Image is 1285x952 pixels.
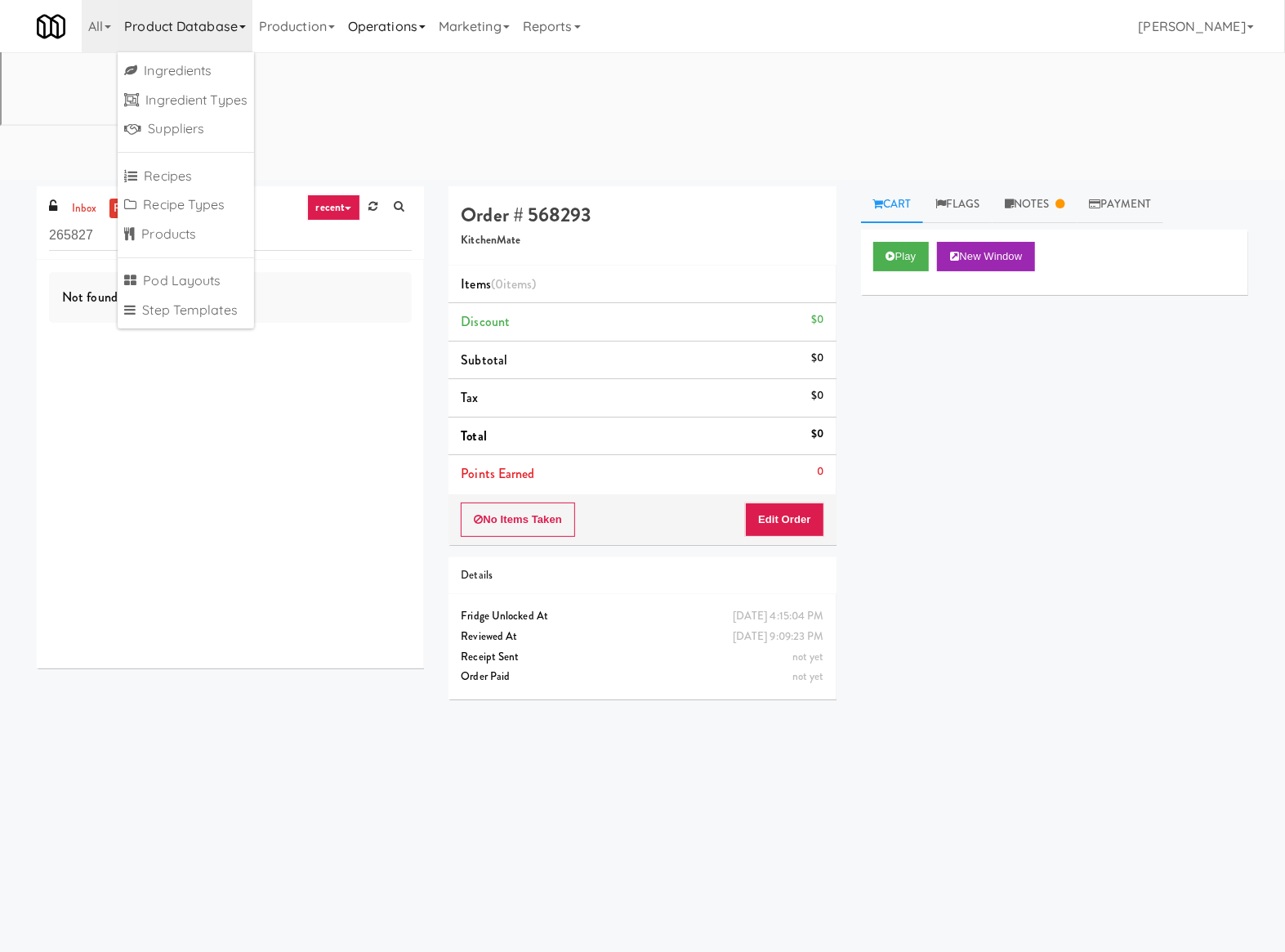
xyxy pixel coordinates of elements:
[461,204,823,226] h4: Order # 568293
[37,12,65,41] img: Micromart
[873,242,930,271] button: Play
[811,424,823,445] div: $0
[461,351,507,369] span: Subtotal
[811,348,823,369] div: $0
[109,199,160,219] a: reviewed
[811,386,823,406] div: $0
[62,288,121,306] span: Not found.
[1078,186,1164,223] a: Payment
[861,186,924,223] a: Cart
[118,162,254,191] a: Recipes
[733,627,824,647] div: [DATE] 9:09:23 PM
[461,503,575,537] button: No Items Taken
[461,647,823,668] div: Receipt Sent
[818,462,824,482] div: 0
[733,606,824,627] div: [DATE] 4:15:04 PM
[461,235,823,247] h5: KitchenMate
[491,275,537,293] span: (0 )
[461,667,823,687] div: Order Paid
[118,86,254,115] a: Ingredient Types
[811,310,823,330] div: $0
[503,275,533,293] ng-pluralize: items
[118,296,254,325] a: Step Templates
[461,627,823,647] div: Reviewed At
[792,668,824,684] span: not yet
[461,565,823,586] div: Details
[461,606,823,627] div: Fridge Unlocked At
[118,266,254,296] a: Pod Layouts
[68,199,101,219] a: inbox
[461,275,536,293] span: Items
[461,464,534,483] span: Points Earned
[118,56,254,86] a: Ingredients
[745,503,824,537] button: Edit Order
[792,649,824,664] span: not yet
[923,186,993,223] a: Flags
[49,221,412,251] input: Search vision orders
[118,190,254,220] a: Recipe Types
[461,312,510,331] span: Discount
[307,194,361,221] a: recent
[118,220,254,249] a: Products
[461,388,478,407] span: Tax
[118,114,254,144] a: Suppliers
[937,242,1035,271] button: New Window
[461,427,487,445] span: Total
[993,186,1078,223] a: Notes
